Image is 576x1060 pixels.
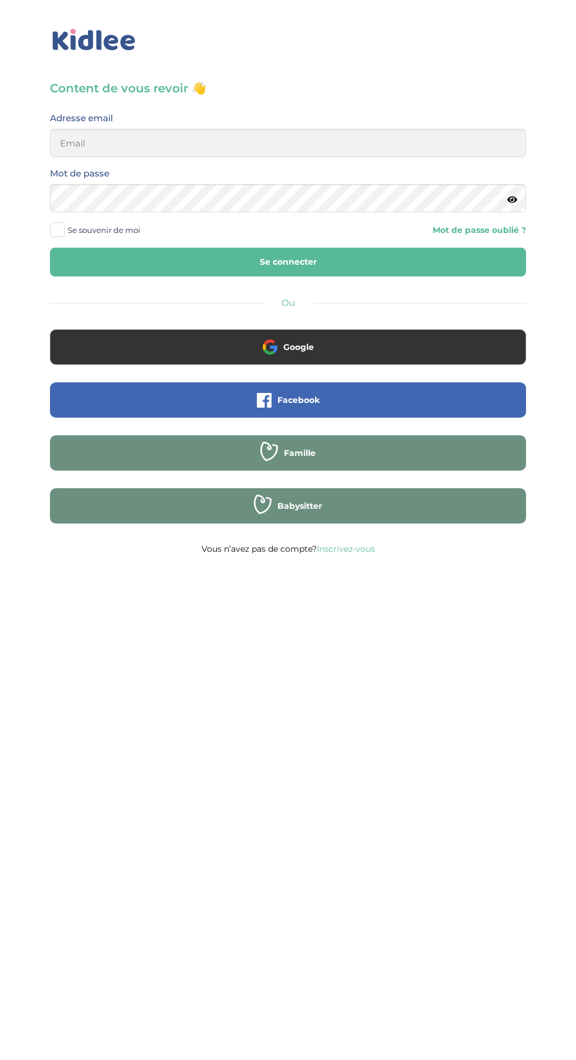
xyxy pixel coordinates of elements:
[433,225,526,236] a: Mot de passe oublié ?
[50,349,526,361] a: Google
[50,541,526,556] p: Vous n’avez pas de compte?
[277,394,320,406] span: Facebook
[50,166,109,181] label: Mot de passe
[50,26,138,54] img: logo_kidlee_bleu
[257,393,272,408] img: facebook.png
[50,80,526,96] h3: Content de vous revoir 👋
[50,402,526,414] a: Facebook
[50,508,526,519] a: Babysitter
[50,435,526,471] button: Famille
[284,447,316,459] span: Famille
[282,297,295,308] span: Ou
[317,544,375,554] a: Inscrivez-vous
[283,341,314,353] span: Google
[50,455,526,466] a: Famille
[50,488,526,524] button: Babysitter
[68,222,140,238] span: Se souvenir de moi
[50,129,526,157] input: Email
[50,382,526,418] button: Facebook
[50,248,526,276] button: Se connecter
[263,339,277,354] img: google.png
[50,111,113,126] label: Adresse email
[277,500,322,512] span: Babysitter
[50,329,526,365] button: Google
